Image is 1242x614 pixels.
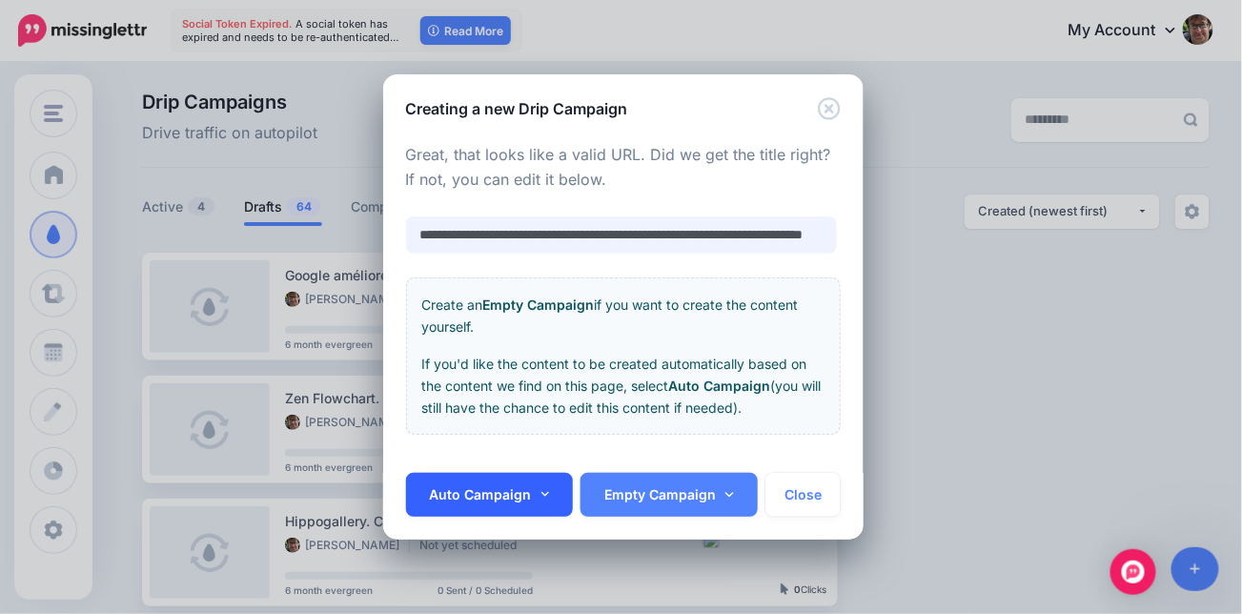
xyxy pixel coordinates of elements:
[580,473,758,517] a: Empty Campaign
[31,50,46,65] img: website_grey.svg
[53,31,93,46] div: v 4.0.24
[818,97,841,121] button: Close
[669,378,771,394] b: Auto Campaign
[1110,549,1156,595] div: Open Intercom Messenger
[765,473,841,517] button: Close
[422,294,825,338] p: Create an if you want to create the content yourself.
[406,97,628,120] h5: Creating a new Drip Campaign
[406,473,574,517] a: Auto Campaign
[406,143,842,193] p: Great, that looks like a valid URL. Did we get the title right? If not, you can edit it below.
[237,113,292,125] div: Mots-clés
[77,111,92,126] img: tab_domain_overview_orange.svg
[422,353,825,419] p: If you'd like the content to be created automatically based on the content we find on this page, ...
[483,297,595,313] b: Empty Campaign
[50,50,215,65] div: Domaine: [DOMAIN_NAME]
[31,31,46,46] img: logo_orange.svg
[216,111,232,126] img: tab_keywords_by_traffic_grey.svg
[98,113,147,125] div: Domaine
